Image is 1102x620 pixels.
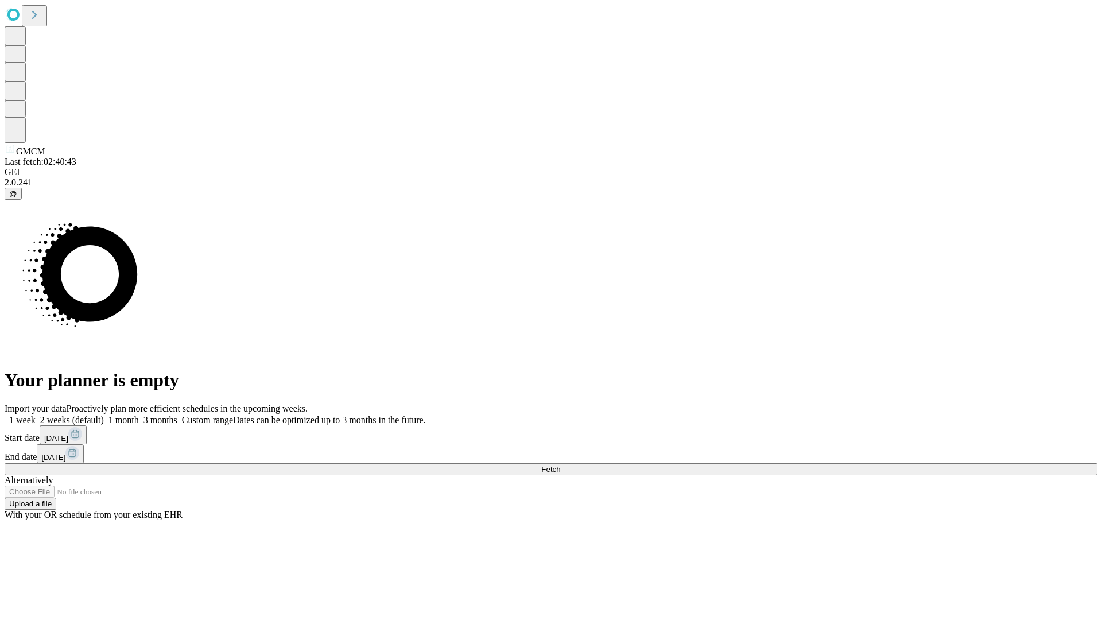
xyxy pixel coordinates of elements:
[40,425,87,444] button: [DATE]
[5,188,22,200] button: @
[67,404,308,413] span: Proactively plan more efficient schedules in the upcoming weeks.
[5,167,1097,177] div: GEI
[182,415,233,425] span: Custom range
[40,415,104,425] span: 2 weeks (default)
[5,510,183,520] span: With your OR schedule from your existing EHR
[108,415,139,425] span: 1 month
[5,498,56,510] button: Upload a file
[5,475,53,485] span: Alternatively
[5,370,1097,391] h1: Your planner is empty
[5,444,1097,463] div: End date
[41,453,65,462] span: [DATE]
[5,463,1097,475] button: Fetch
[16,146,45,156] span: GMCM
[5,177,1097,188] div: 2.0.241
[5,157,76,166] span: Last fetch: 02:40:43
[5,425,1097,444] div: Start date
[9,189,17,198] span: @
[541,465,560,474] span: Fetch
[233,415,425,425] span: Dates can be optimized up to 3 months in the future.
[5,404,67,413] span: Import your data
[143,415,177,425] span: 3 months
[44,434,68,443] span: [DATE]
[9,415,36,425] span: 1 week
[37,444,84,463] button: [DATE]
